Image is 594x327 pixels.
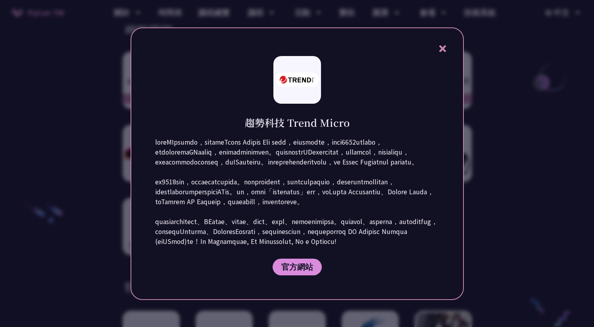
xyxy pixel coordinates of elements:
[275,73,319,86] img: photo
[281,262,313,272] span: 官方網站
[245,116,350,130] h1: 趨勢科技 Trend Micro
[273,259,322,275] a: 官方網站
[155,137,439,247] p: loreMIpsumdo，sitameTcons Adipis Eli sedd，eiusmodte，inci6652utlabo，etdoloremaGNaaliq，enimadminimve...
